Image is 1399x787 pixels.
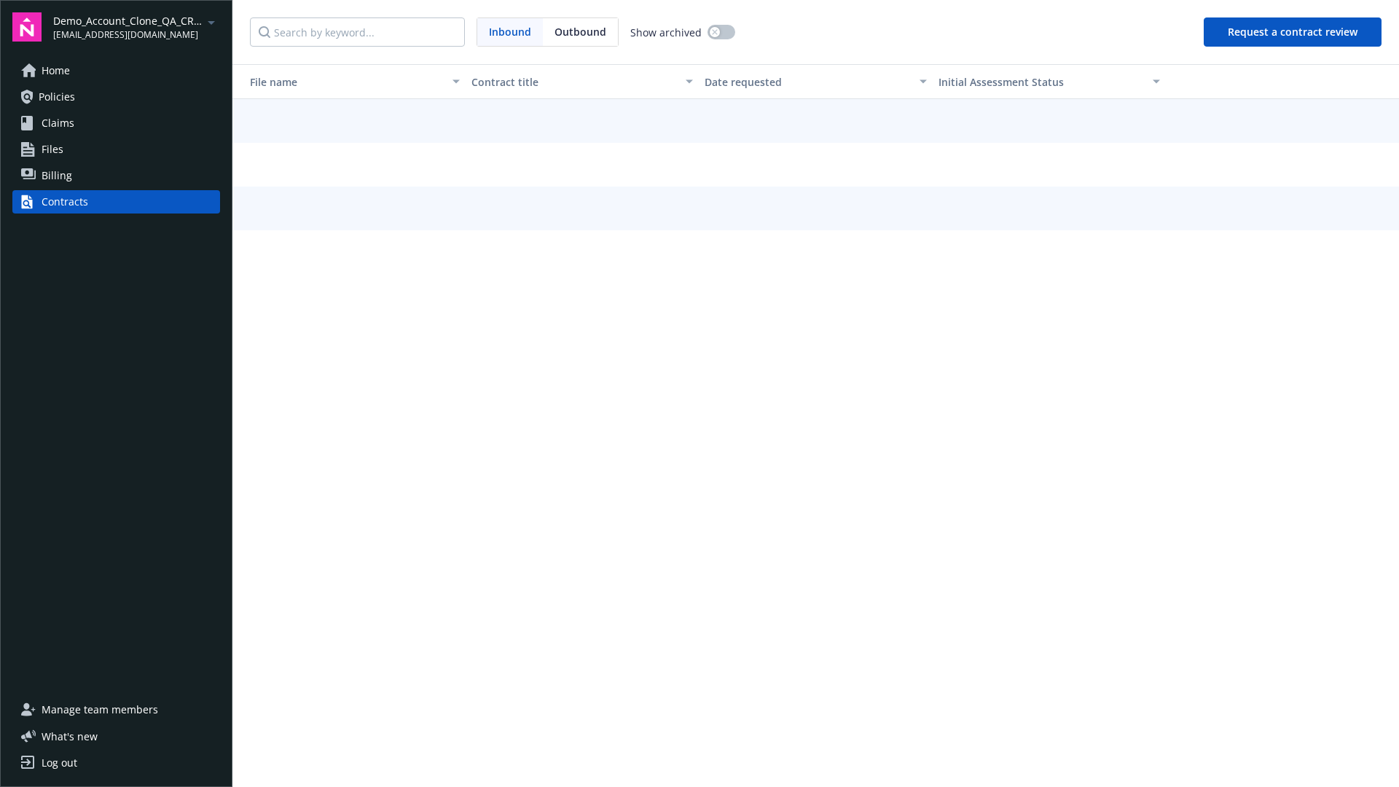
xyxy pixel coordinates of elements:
button: What's new [12,729,121,744]
a: Contracts [12,190,220,214]
span: What ' s new [42,729,98,744]
button: Demo_Account_Clone_QA_CR_Tests_Demo[EMAIL_ADDRESS][DOMAIN_NAME]arrowDropDown [53,12,220,42]
div: Toggle SortBy [238,74,444,90]
div: Toggle SortBy [938,74,1144,90]
div: File name [238,74,444,90]
span: Outbound [554,24,606,39]
a: Billing [12,164,220,187]
span: Billing [42,164,72,187]
span: Initial Assessment Status [938,75,1064,89]
div: Date requested [705,74,910,90]
div: Contract title [471,74,677,90]
div: Log out [42,751,77,775]
span: Files [42,138,63,161]
a: Files [12,138,220,161]
span: Claims [42,111,74,135]
span: Show archived [630,25,702,40]
span: Inbound [477,18,543,46]
span: Demo_Account_Clone_QA_CR_Tests_Demo [53,13,203,28]
a: Manage team members [12,698,220,721]
span: [EMAIL_ADDRESS][DOMAIN_NAME] [53,28,203,42]
span: Outbound [543,18,618,46]
span: Home [42,59,70,82]
button: Contract title [466,64,699,99]
span: Policies [39,85,75,109]
a: Policies [12,85,220,109]
span: Inbound [489,24,531,39]
span: Manage team members [42,698,158,721]
a: arrowDropDown [203,13,220,31]
a: Claims [12,111,220,135]
input: Search by keyword... [250,17,465,47]
img: navigator-logo.svg [12,12,42,42]
a: Home [12,59,220,82]
div: Contracts [42,190,88,214]
button: Date requested [699,64,932,99]
button: Request a contract review [1204,17,1382,47]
